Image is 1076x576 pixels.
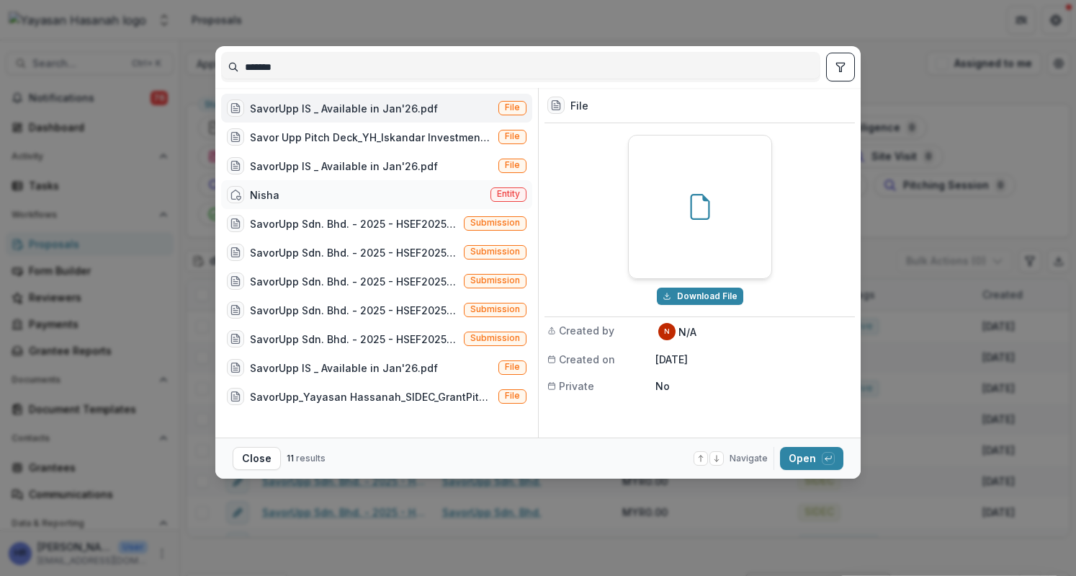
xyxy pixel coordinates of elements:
span: File [505,160,520,170]
div: Savor Upp Pitch Deck_YH_Iskandar Investment Berhad_220925.pdf [250,130,493,145]
button: Open [780,447,843,470]
span: Submission [470,247,520,257]
p: [DATE] [655,352,852,367]
button: Close [233,447,281,470]
span: File [505,131,520,141]
div: SavorUpp Sdn. Bhd. - 2025 - HSEF2025 - SIDEC [250,216,458,231]
div: SavorUpp Sdn. Bhd. - 2025 - HSEF2025 - SIDEC [250,274,458,289]
span: 11 [287,453,294,464]
span: Submission [470,304,520,314]
button: Download File [657,288,743,305]
span: File [505,391,520,401]
span: Created by [559,323,614,338]
div: SavorUpp Sdn. Bhd. - 2025 - HSEF2025 - SIDEC [250,303,458,318]
span: Created on [559,352,615,367]
span: File [505,102,520,112]
span: File [505,362,520,372]
p: No [655,378,852,394]
span: results [296,453,326,464]
p: N/A [678,324,696,340]
div: Nisha [250,187,279,203]
div: N/A [664,328,670,335]
div: SavorUpp IS _ Available in Jan'26.pdf [250,101,438,116]
span: Entity [497,189,520,199]
div: SavorUpp Sdn. Bhd. - 2025 - HSEF2025 - SIDEC [250,332,458,347]
span: Submission [470,218,520,228]
div: SavorUpp_Yayasan Hassanah_SIDEC_GrantPitch_HSEF2025.pdf [250,389,493,404]
button: toggle filters [826,53,855,81]
div: SavorUpp IS _ Available in Jan'26.pdf [250,360,438,376]
span: Submission [470,333,520,343]
span: Private [559,378,594,394]
h3: File [570,98,588,113]
div: SavorUpp Sdn. Bhd. - 2025 - HSEF2025 - SIDEC [250,245,458,260]
span: Navigate [730,452,768,465]
div: SavorUpp IS _ Available in Jan'26.pdf [250,159,438,174]
span: Submission [470,275,520,285]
